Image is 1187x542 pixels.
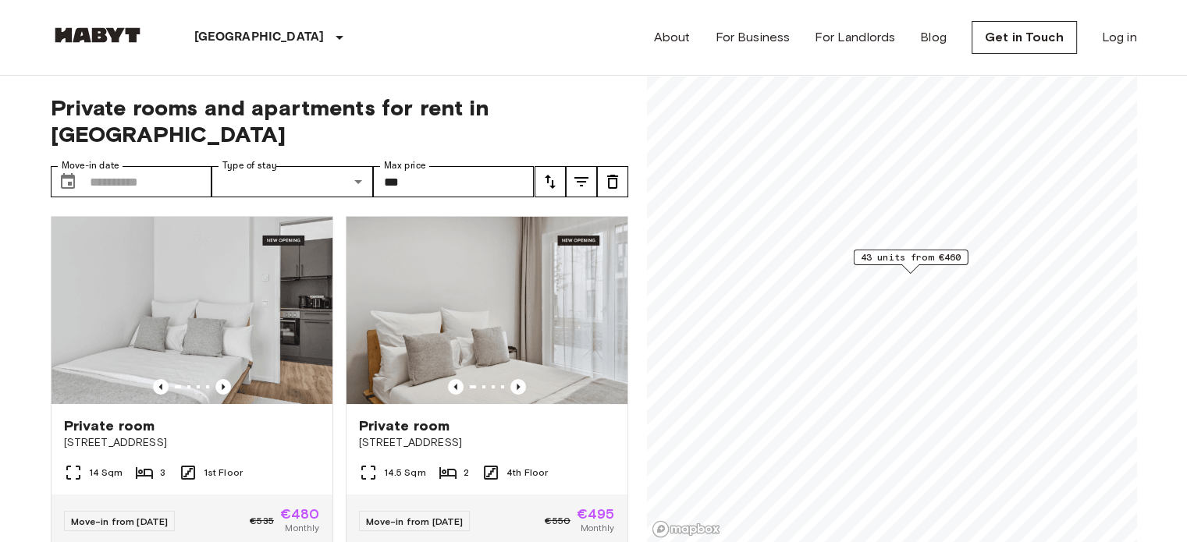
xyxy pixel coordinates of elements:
a: About [654,28,691,47]
div: Map marker [853,250,968,274]
span: Move-in from [DATE] [71,515,169,527]
span: Private room [359,416,450,435]
a: Blog [920,28,947,47]
span: €535 [250,514,274,528]
button: tune [535,166,566,197]
a: Log in [1102,28,1137,47]
span: Private room [64,416,155,435]
a: For Business [715,28,790,47]
span: €550 [545,514,570,528]
span: 3 [160,466,165,480]
label: Move-in date [62,159,119,172]
label: Max price [384,159,426,172]
img: Marketing picture of unit DE-13-001-108-002 [52,217,332,404]
button: Previous image [510,379,526,395]
span: Private rooms and apartments for rent in [GEOGRAPHIC_DATA] [51,94,628,147]
a: Get in Touch [972,21,1077,54]
button: Previous image [153,379,169,395]
span: Monthly [580,521,614,535]
span: [STREET_ADDRESS] [359,435,615,451]
button: Previous image [448,379,464,395]
span: Move-in from [DATE] [366,515,464,527]
img: Habyt [51,27,144,43]
span: 14.5 Sqm [384,466,426,480]
span: 1st Floor [204,466,243,480]
span: 43 units from €460 [860,250,961,264]
label: Type of stay [222,159,277,172]
span: €480 [280,507,320,521]
button: Choose date [52,166,84,197]
span: 4th Floor [506,466,548,480]
span: Monthly [285,521,319,535]
p: [GEOGRAPHIC_DATA] [194,28,325,47]
span: [STREET_ADDRESS] [64,435,320,451]
img: Marketing picture of unit DE-13-001-409-001 [347,217,627,404]
span: 2 [464,466,469,480]
a: Mapbox logo [652,520,720,538]
a: For Landlords [815,28,895,47]
button: tune [566,166,597,197]
button: Previous image [215,379,231,395]
button: tune [597,166,628,197]
span: €495 [577,507,615,521]
span: 14 Sqm [89,466,123,480]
